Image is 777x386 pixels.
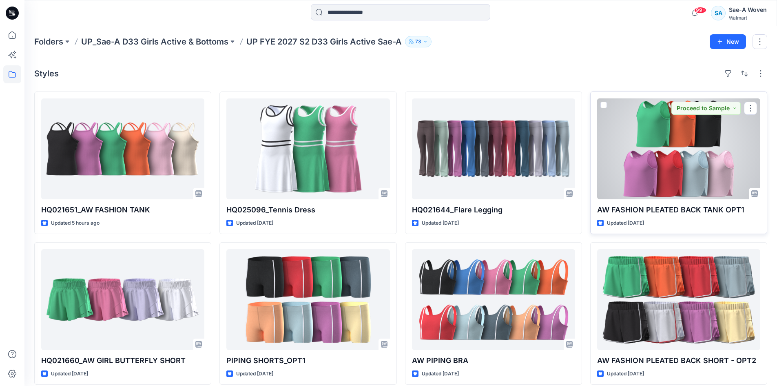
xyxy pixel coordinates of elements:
p: Updated [DATE] [422,370,459,378]
a: UP_Sae-A D33 Girls Active & Bottoms [81,36,228,47]
button: 73 [405,36,432,47]
p: Updated [DATE] [607,370,644,378]
p: Updated 5 hours ago [51,219,100,228]
a: AW FASHION PLEATED BACK SHORT - OPT2 [597,249,760,350]
p: Updated [DATE] [422,219,459,228]
h4: Styles [34,69,59,78]
p: HQ025096_Tennis Dress [226,204,390,216]
p: AW FASHION PLEATED BACK TANK OPT1 [597,204,760,216]
span: 99+ [694,7,706,13]
p: HQ021660_AW GIRL BUTTERFLY SHORT [41,355,204,366]
div: SA [711,6,726,20]
a: PIPING SHORTS_OPT1 [226,249,390,350]
button: New [710,34,746,49]
p: Updated [DATE] [607,219,644,228]
p: HQ021651_AW FASHION TANK [41,204,204,216]
p: 73 [415,37,421,46]
p: Updated [DATE] [236,370,273,378]
p: HQ021644_Flare Legging [412,204,575,216]
p: UP FYE 2027 S2 D33 Girls Active Sae-A [246,36,402,47]
a: HQ025096_Tennis Dress [226,98,390,199]
a: Folders [34,36,63,47]
p: Updated [DATE] [51,370,88,378]
div: Sae-A Woven [729,5,767,15]
a: HQ021651_AW FASHION TANK [41,98,204,199]
a: AW PIPING BRA [412,249,575,350]
a: HQ021660_AW GIRL BUTTERFLY SHORT [41,249,204,350]
p: Updated [DATE] [236,219,273,228]
a: HQ021644_Flare Legging [412,98,575,199]
p: AW PIPING BRA [412,355,575,366]
p: PIPING SHORTS_OPT1 [226,355,390,366]
div: Walmart [729,15,767,21]
a: AW FASHION PLEATED BACK TANK OPT1 [597,98,760,199]
p: AW FASHION PLEATED BACK SHORT - OPT2 [597,355,760,366]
